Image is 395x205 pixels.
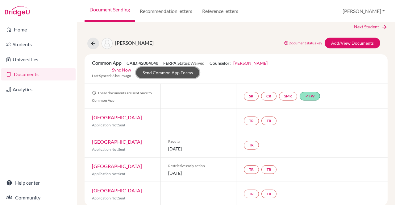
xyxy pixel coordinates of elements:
[244,117,259,125] a: TR
[300,92,320,100] a: doneFW
[92,171,125,176] span: Application Not Sent
[244,92,259,100] a: SR
[115,40,154,46] span: [PERSON_NAME]
[284,41,322,45] a: Document status key
[168,163,229,169] span: Restrictive early action
[168,139,229,144] span: Regular
[244,141,259,150] a: TR
[261,92,276,100] a: CR
[305,94,309,98] i: done
[136,67,199,78] a: Send Common App Forms
[168,170,229,176] span: [DATE]
[92,73,131,79] span: Last Synced: 3 hours ago
[92,60,122,66] span: Common App
[92,114,142,120] a: [GEOGRAPHIC_DATA]
[92,123,125,127] span: Application Not Sent
[127,60,158,66] span: CAID: 42084048
[1,38,76,51] a: Students
[261,165,276,174] a: TR
[5,6,30,16] img: Bridge-U
[340,5,388,17] button: [PERSON_NAME]
[325,38,380,48] a: Add/View Documents
[92,91,152,103] span: These documents are sent once to Common App
[354,23,388,30] a: Next Student
[190,60,205,66] span: Waived
[1,191,76,204] a: Community
[1,53,76,66] a: Universities
[261,117,276,125] a: TR
[210,60,268,66] span: Counselor:
[92,187,142,193] a: [GEOGRAPHIC_DATA]
[92,196,125,200] span: Application Not Sent
[233,60,268,66] a: [PERSON_NAME]
[92,147,125,152] span: Application Not Sent
[1,177,76,189] a: Help center
[244,165,259,174] a: TR
[279,92,297,100] a: SMR
[1,23,76,36] a: Home
[92,139,142,145] a: [GEOGRAPHIC_DATA]
[1,83,76,96] a: Analytics
[168,146,229,152] span: [DATE]
[163,60,205,66] span: FERPA Status:
[92,163,142,169] a: [GEOGRAPHIC_DATA]
[112,67,131,73] a: Sync Now
[1,68,76,80] a: Documents
[261,190,276,198] a: TR
[244,190,259,198] a: TR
